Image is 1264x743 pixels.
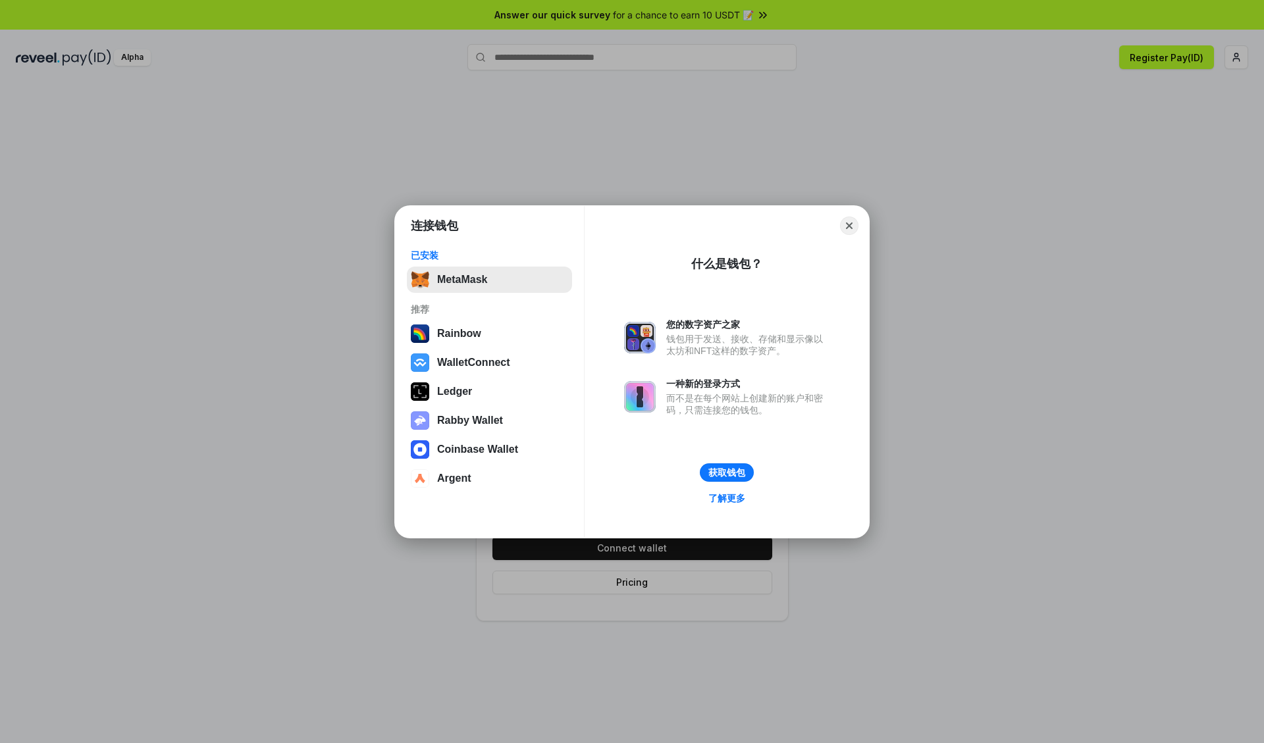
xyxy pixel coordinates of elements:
[666,319,829,330] div: 您的数字资产之家
[624,322,656,353] img: svg+xml,%3Csvg%20xmlns%3D%22http%3A%2F%2Fwww.w3.org%2F2000%2Fsvg%22%20fill%3D%22none%22%20viewBox...
[411,411,429,430] img: svg+xml,%3Csvg%20xmlns%3D%22http%3A%2F%2Fwww.w3.org%2F2000%2Fsvg%22%20fill%3D%22none%22%20viewBox...
[624,381,656,413] img: svg+xml,%3Csvg%20xmlns%3D%22http%3A%2F%2Fwww.w3.org%2F2000%2Fsvg%22%20fill%3D%22none%22%20viewBox...
[666,378,829,390] div: 一种新的登录方式
[411,270,429,289] img: svg+xml,%3Csvg%20fill%3D%22none%22%20height%3D%2233%22%20viewBox%3D%220%200%2035%2033%22%20width%...
[437,444,518,455] div: Coinbase Wallet
[437,357,510,369] div: WalletConnect
[691,256,762,272] div: 什么是钱包？
[708,467,745,478] div: 获取钱包
[407,407,572,434] button: Rabby Wallet
[411,440,429,459] img: svg+xml,%3Csvg%20width%3D%2228%22%20height%3D%2228%22%20viewBox%3D%220%200%2028%2028%22%20fill%3D...
[437,328,481,340] div: Rainbow
[437,415,503,426] div: Rabby Wallet
[437,274,487,286] div: MetaMask
[411,303,568,315] div: 推荐
[411,324,429,343] img: svg+xml,%3Csvg%20width%3D%22120%22%20height%3D%22120%22%20viewBox%3D%220%200%20120%20120%22%20fil...
[411,249,568,261] div: 已安装
[411,469,429,488] img: svg+xml,%3Csvg%20width%3D%2228%22%20height%3D%2228%22%20viewBox%3D%220%200%2028%2028%22%20fill%3D...
[411,218,458,234] h1: 连接钱包
[407,378,572,405] button: Ledger
[840,217,858,235] button: Close
[411,382,429,401] img: svg+xml,%3Csvg%20xmlns%3D%22http%3A%2F%2Fwww.w3.org%2F2000%2Fsvg%22%20width%3D%2228%22%20height%3...
[407,349,572,376] button: WalletConnect
[700,463,754,482] button: 获取钱包
[437,473,471,484] div: Argent
[407,320,572,347] button: Rainbow
[666,392,829,416] div: 而不是在每个网站上创建新的账户和密码，只需连接您的钱包。
[411,353,429,372] img: svg+xml,%3Csvg%20width%3D%2228%22%20height%3D%2228%22%20viewBox%3D%220%200%2028%2028%22%20fill%3D...
[407,436,572,463] button: Coinbase Wallet
[700,490,753,507] a: 了解更多
[666,333,829,357] div: 钱包用于发送、接收、存储和显示像以太坊和NFT这样的数字资产。
[407,267,572,293] button: MetaMask
[437,386,472,397] div: Ledger
[407,465,572,492] button: Argent
[708,492,745,504] div: 了解更多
